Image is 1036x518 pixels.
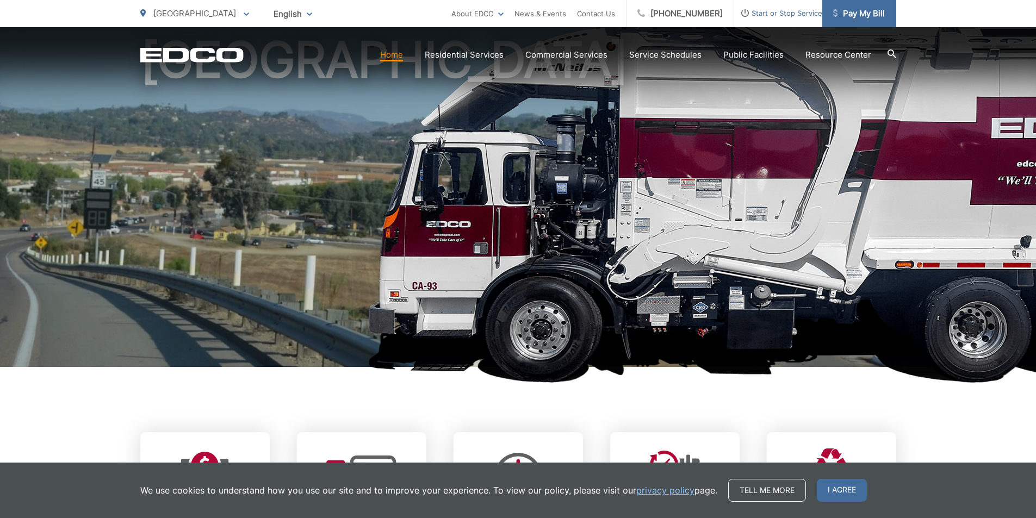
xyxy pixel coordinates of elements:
a: Home [380,48,403,61]
a: Commercial Services [525,48,607,61]
a: Service Schedules [629,48,702,61]
h1: [GEOGRAPHIC_DATA] [140,33,896,377]
a: Resource Center [805,48,871,61]
a: Tell me more [728,479,806,502]
a: Contact Us [577,7,615,20]
a: Public Facilities [723,48,784,61]
a: About EDCO [451,7,504,20]
a: privacy policy [636,484,694,497]
a: Residential Services [425,48,504,61]
a: EDCD logo. Return to the homepage. [140,47,244,63]
span: I agree [817,479,867,502]
a: News & Events [514,7,566,20]
span: English [265,4,320,23]
span: [GEOGRAPHIC_DATA] [153,8,236,18]
p: We use cookies to understand how you use our site and to improve your experience. To view our pol... [140,484,717,497]
span: Pay My Bill [833,7,885,20]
